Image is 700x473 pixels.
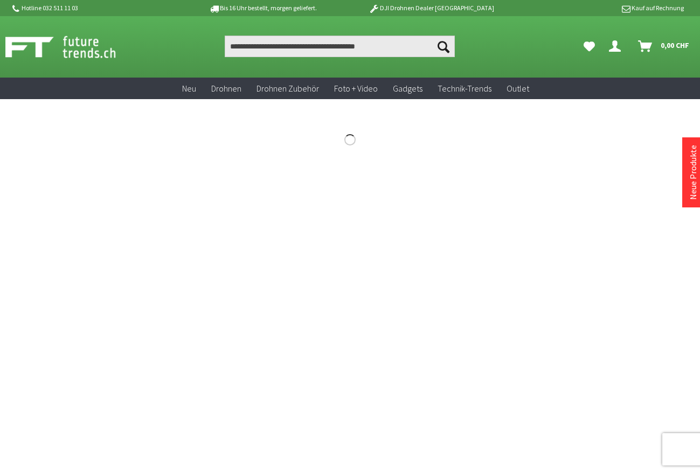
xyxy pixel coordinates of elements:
[605,36,629,57] a: Dein Konto
[499,78,537,100] a: Outlet
[688,145,698,200] a: Neue Produkte
[516,2,684,15] p: Kauf auf Rechnung
[430,78,499,100] a: Technik-Trends
[204,78,249,100] a: Drohnen
[438,83,491,94] span: Technik-Trends
[578,36,600,57] a: Meine Favoriten
[327,78,385,100] a: Foto + Video
[175,78,204,100] a: Neu
[634,36,695,57] a: Warenkorb
[249,78,327,100] a: Drohnen Zubehör
[257,83,319,94] span: Drohnen Zubehör
[347,2,515,15] p: DJI Drohnen Dealer [GEOGRAPHIC_DATA]
[182,83,196,94] span: Neu
[5,33,140,60] img: Shop Futuretrends - zur Startseite wechseln
[225,36,455,57] input: Produkt, Marke, Kategorie, EAN, Artikelnummer…
[393,83,422,94] span: Gadgets
[11,2,179,15] p: Hotline 032 511 11 03
[432,36,455,57] button: Suchen
[507,83,529,94] span: Outlet
[211,83,241,94] span: Drohnen
[179,2,347,15] p: Bis 16 Uhr bestellt, morgen geliefert.
[334,83,378,94] span: Foto + Video
[385,78,430,100] a: Gadgets
[661,37,689,54] span: 0,00 CHF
